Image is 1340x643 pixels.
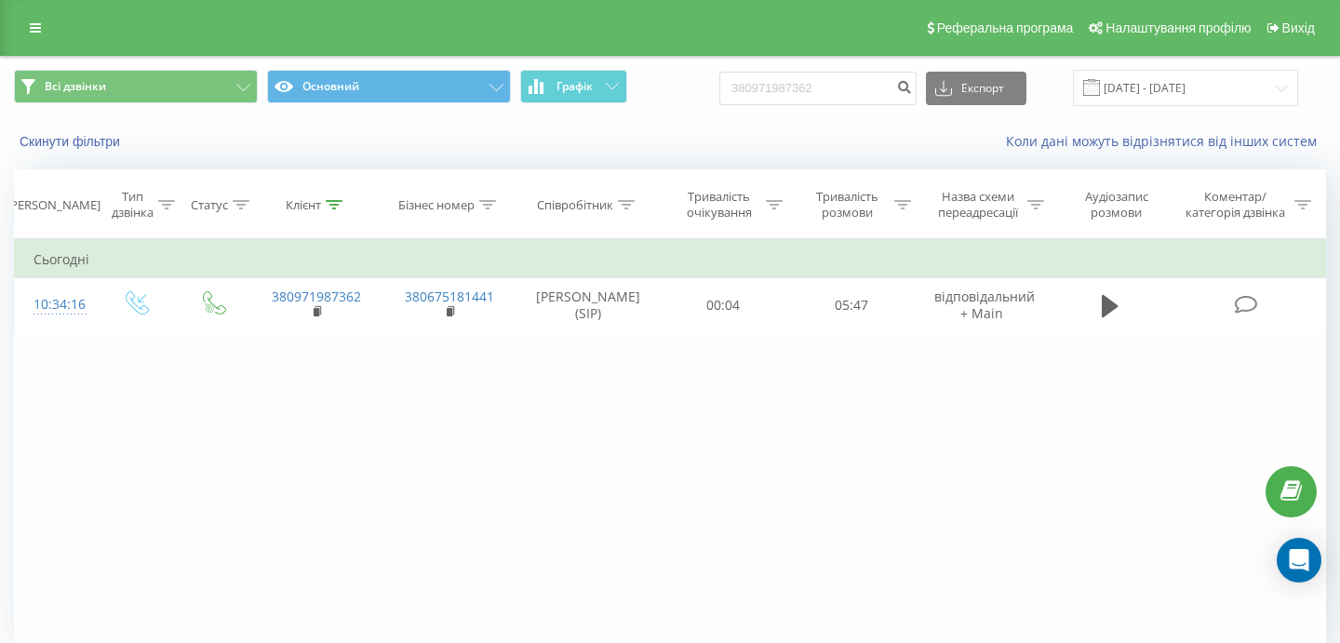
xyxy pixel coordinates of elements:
div: Тривалість очікування [677,189,762,221]
input: Пошук за номером [719,72,917,105]
a: Коли дані можуть відрізнятися вiд інших систем [1006,132,1326,150]
div: Тривалість розмови [804,189,890,221]
a: 380971987362 [272,288,361,305]
div: Коментар/категорія дзвінка [1181,189,1290,221]
td: [PERSON_NAME] (SIP) [516,278,660,332]
div: Клієнт [286,197,321,213]
button: Графік [520,70,627,103]
div: Open Intercom Messenger [1277,538,1321,583]
span: Всі дзвінки [45,79,106,94]
a: 380675181441 [405,288,494,305]
div: Назва схеми переадресації [932,189,1023,221]
td: Сьогодні [15,241,1326,278]
td: відповідальний + Main [916,278,1049,332]
button: Скинути фільтри [14,133,129,150]
span: Налаштування профілю [1105,20,1251,35]
td: 05:47 [787,278,916,332]
span: Вихід [1282,20,1315,35]
button: Основний [267,70,511,103]
span: Реферальна програма [937,20,1074,35]
div: Аудіозапис розмови [1065,189,1167,221]
div: Бізнес номер [398,197,475,213]
div: 10:34:16 [33,287,78,323]
td: 00:04 [660,278,788,332]
div: Тип дзвінка [112,189,154,221]
div: Співробітник [537,197,613,213]
button: Всі дзвінки [14,70,258,103]
span: Графік [556,80,593,93]
div: Статус [191,197,228,213]
div: [PERSON_NAME] [7,197,100,213]
button: Експорт [926,72,1026,105]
